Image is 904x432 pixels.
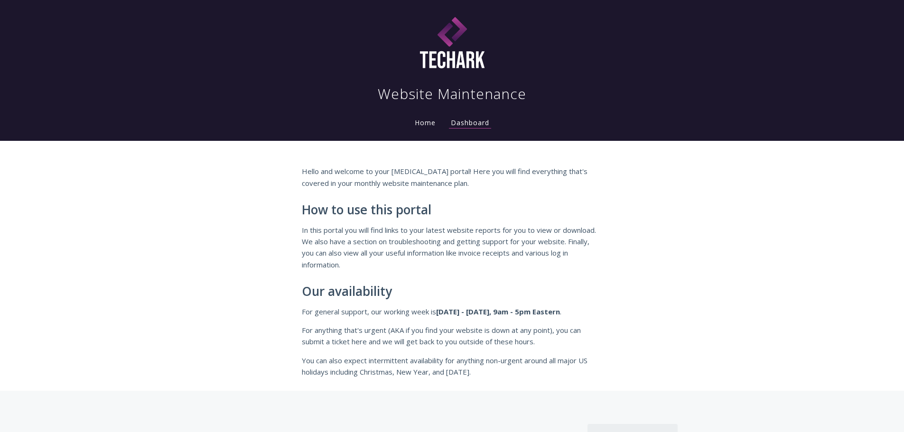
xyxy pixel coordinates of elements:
[302,224,603,271] p: In this portal you will find links to your latest website reports for you to view or download. We...
[302,324,603,348] p: For anything that's urgent (AKA if you find your website is down at any point), you can submit a ...
[413,118,438,127] a: Home
[302,355,603,378] p: You can also expect intermittent availability for anything non-urgent around all major US holiday...
[302,165,603,189] p: Hello and welcome to your [MEDICAL_DATA] portal! Here you will find everything that's covered in ...
[378,84,526,103] h1: Website Maintenance
[302,203,603,217] h2: How to use this portal
[436,307,560,316] strong: [DATE] - [DATE], 9am - 5pm Eastern
[302,285,603,299] h2: Our availability
[302,306,603,317] p: For general support, our working week is .
[449,118,491,129] a: Dashboard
